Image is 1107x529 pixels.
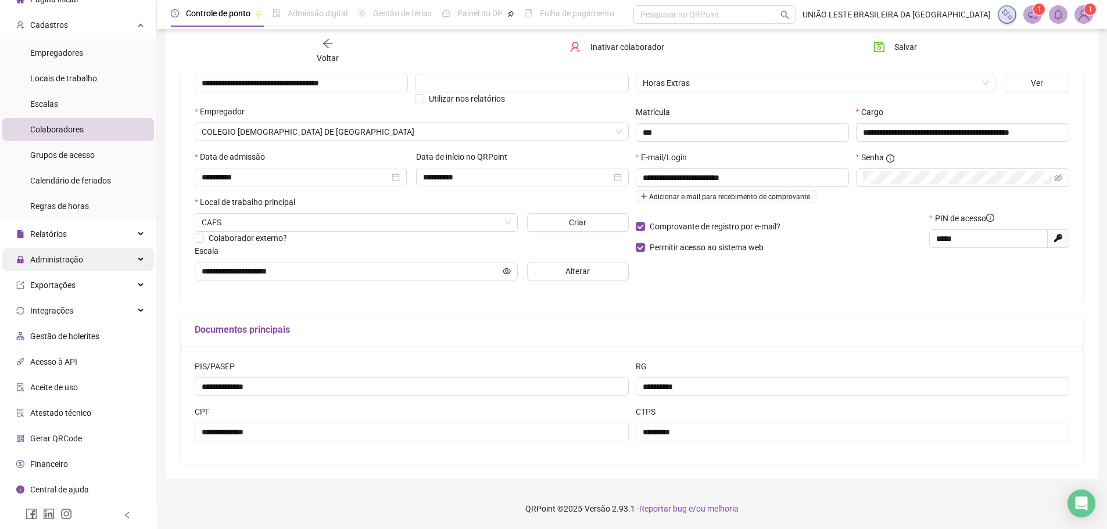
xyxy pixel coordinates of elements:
span: Alterar [565,265,590,278]
span: 1 [1037,5,1041,13]
span: Acesso à API [30,357,77,366]
span: Atestado técnico [30,408,91,418]
span: facebook [26,508,37,520]
label: PIS/PASEP [195,360,242,373]
span: INSTITUICAO ADVENTISTA N B EDUC ASSIST SOCIAL [202,123,622,141]
span: Horas Extras [643,74,988,92]
span: Permitir acesso ao sistema web [650,243,764,252]
span: 1 [1088,5,1092,13]
span: export [16,280,24,289]
span: Comprovante de registro por e-mail? [650,222,780,231]
label: Matrícula [636,106,678,118]
span: Exportações [30,280,76,290]
span: file-done [273,9,281,17]
label: Cargo [856,106,891,118]
span: Controle de ponto [186,9,250,18]
span: Painel do DP [457,9,503,18]
h5: Documentos principais [195,323,1069,337]
label: Escala [195,244,226,257]
span: Ver [1031,77,1043,89]
span: PIN de acesso [935,212,994,225]
label: Data de admissão [195,150,273,163]
span: Admissão digital [288,9,347,18]
label: Data de início no QRPoint [416,150,515,163]
span: Folha de pagamento [540,9,614,18]
label: Empregador [195,105,252,118]
span: clock-circle [171,9,179,17]
span: eye-invisible [1054,174,1062,182]
span: RUA FELINTO MARQUES DE CERQUEIRA, 952, CAPUCHINHOS [202,214,511,231]
span: book [525,9,533,17]
span: Aceite de uso [30,383,78,392]
label: CTPS [636,405,663,418]
span: Central de ajuda [30,485,89,494]
span: arrow-left [322,38,334,49]
span: eye [503,267,511,275]
span: pushpin [255,10,262,17]
span: Criar [569,216,586,229]
span: Grupos de acesso [30,150,95,160]
label: E-mail/Login [636,151,694,164]
div: Open Intercom Messenger [1067,490,1095,517]
label: Local de trabalho principal [195,196,303,208]
button: Criar [527,213,629,232]
span: Administração [30,255,83,264]
span: info-circle [886,154,894,163]
button: Salvar [865,38,926,56]
span: bell [1053,9,1063,20]
span: user-add [16,20,24,28]
span: pushpin [507,10,514,17]
span: Integrações [30,306,73,315]
span: Reportar bug e/ou melhoria [639,504,739,513]
span: Salvar [894,41,917,53]
span: Gestão de holerites [30,332,99,341]
span: Adicionar e-mail para recebimento de comprovante. [636,190,816,203]
button: Ver [1005,74,1069,92]
span: api [16,357,24,365]
span: user-delete [569,41,581,53]
span: Locais de trabalho [30,74,97,83]
span: Voltar [317,53,339,63]
span: instagram [60,508,72,520]
label: CPF [195,405,217,418]
span: Escalas [30,99,58,109]
span: Colaborador externo? [209,233,287,243]
sup: Atualize o seu contato no menu Meus Dados [1084,3,1096,15]
span: left [123,511,131,519]
span: Colaboradores [30,125,84,134]
footer: QRPoint © 2025 - 2.93.1 - [157,488,1107,529]
span: Gestão de férias [373,9,432,18]
sup: 1 [1033,3,1045,15]
span: linkedin [43,508,55,520]
span: info-circle [16,485,24,493]
span: search [780,10,789,19]
span: solution [16,408,24,416]
span: Senha [861,151,884,164]
span: plus [640,193,647,200]
span: qrcode [16,434,24,442]
span: Relatórios [30,229,67,239]
span: notification [1027,9,1038,20]
span: Regras de horas [30,201,89,211]
img: 46995 [1075,6,1092,23]
span: Versão [585,504,610,513]
span: file [16,229,24,237]
button: Alterar [527,262,629,280]
img: sparkle-icon.fc2bf0ac1784a2077858766a79e2daf3.svg [1001,8,1013,21]
span: audit [16,383,24,391]
span: UNIÃO LESTE BRASILEIRA DA [GEOGRAPHIC_DATA] [803,8,991,21]
span: Calendário de feriados [30,176,111,185]
label: RG [636,360,654,373]
span: Financeiro [30,459,68,469]
span: dollar [16,459,24,467]
span: Inativar colaborador [590,41,664,53]
span: sync [16,306,24,314]
span: lock [16,255,24,263]
span: Utilizar nos relatórios [429,94,505,103]
span: Cadastros [30,20,68,30]
span: Empregadores [30,48,83,57]
span: info-circle [986,214,994,222]
span: Gerar QRCode [30,434,82,443]
span: apartment [16,332,24,340]
span: dashboard [442,9,450,17]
